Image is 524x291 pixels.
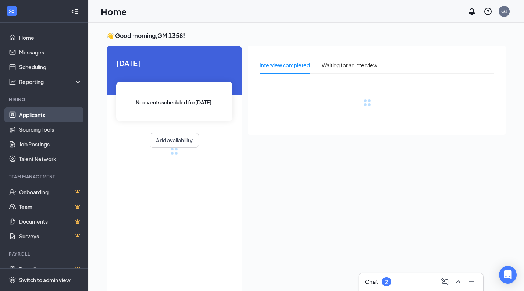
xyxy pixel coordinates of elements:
a: TeamCrown [19,199,82,214]
svg: Minimize [467,277,476,286]
a: DocumentsCrown [19,214,82,229]
button: ComposeMessage [439,276,451,288]
div: Switch to admin view [19,276,71,284]
div: Interview completed [260,61,310,69]
h1: Home [101,5,127,18]
span: No events scheduled for [DATE] . [136,98,213,106]
div: Team Management [9,174,81,180]
a: Messages [19,45,82,60]
svg: QuestionInfo [484,7,492,16]
svg: WorkstreamLogo [8,7,15,15]
div: Reporting [19,78,82,85]
svg: Settings [9,276,16,284]
a: PayrollCrown [19,262,82,277]
svg: Analysis [9,78,16,85]
div: Open Intercom Messenger [499,266,517,284]
a: Applicants [19,107,82,122]
div: Waiting for an interview [322,61,377,69]
a: Scheduling [19,60,82,74]
div: 2 [385,279,388,285]
button: Add availability [150,133,199,148]
span: [DATE] [116,57,232,69]
a: OnboardingCrown [19,185,82,199]
a: Job Postings [19,137,82,152]
svg: ChevronUp [454,277,463,286]
svg: Notifications [467,7,476,16]
div: Payroll [9,251,81,257]
h3: 👋 Good morning, GM 1358 ! [107,32,506,40]
button: Minimize [466,276,477,288]
h3: Chat [365,278,378,286]
svg: Collapse [71,8,78,15]
div: loading meetings... [171,148,178,155]
button: ChevronUp [452,276,464,288]
a: Sourcing Tools [19,122,82,137]
svg: ComposeMessage [441,277,449,286]
div: G1 [501,8,507,14]
div: Hiring [9,96,81,103]
a: Home [19,30,82,45]
a: Talent Network [19,152,82,166]
a: SurveysCrown [19,229,82,244]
